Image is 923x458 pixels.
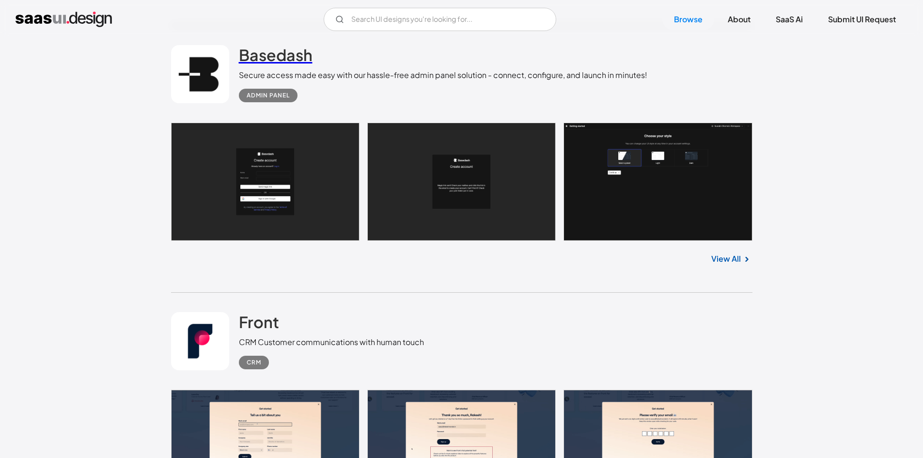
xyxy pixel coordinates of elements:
[816,9,907,30] a: Submit UI Request
[239,45,313,64] h2: Basedash
[239,69,647,81] div: Secure access made easy with our hassle-free admin panel solution - connect, configure, and launc...
[239,312,279,336] a: Front
[324,8,556,31] form: Email Form
[16,12,112,27] a: home
[716,9,762,30] a: About
[324,8,556,31] input: Search UI designs you're looking for...
[764,9,814,30] a: SaaS Ai
[239,336,424,348] div: CRM Customer communications with human touch
[247,90,290,101] div: Admin Panel
[247,357,261,368] div: CRM
[662,9,714,30] a: Browse
[239,45,313,69] a: Basedash
[711,253,741,265] a: View All
[239,312,279,332] h2: Front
